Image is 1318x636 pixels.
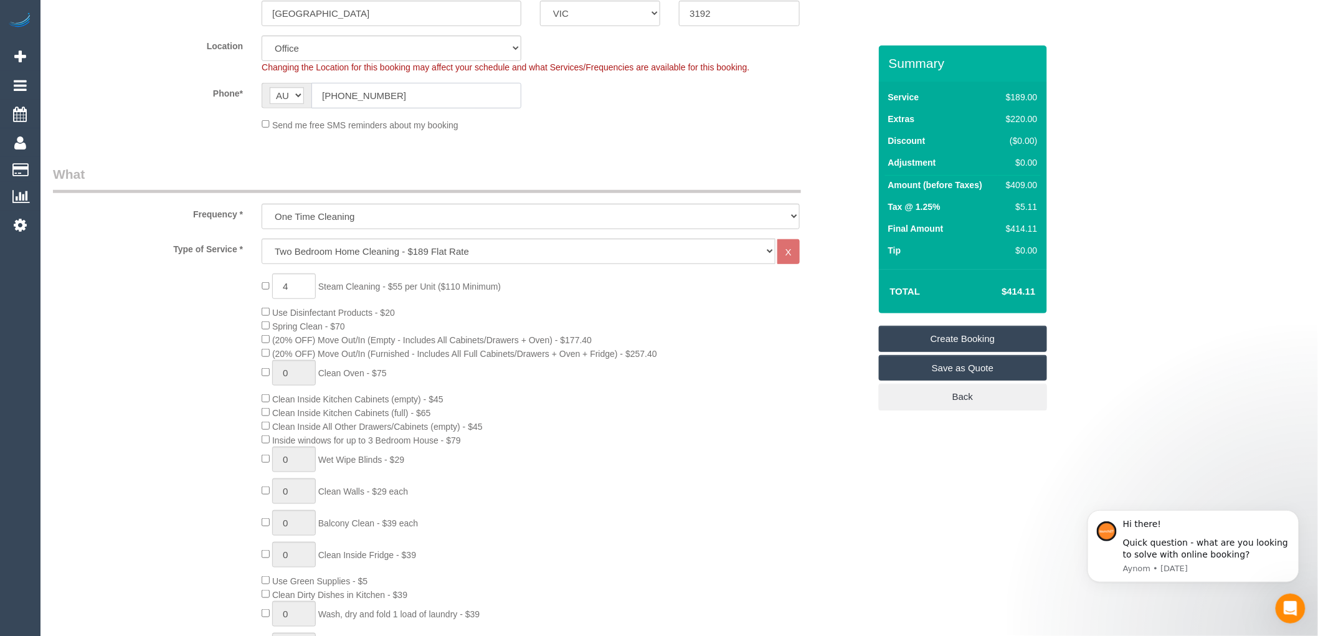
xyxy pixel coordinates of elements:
label: Frequency * [44,204,252,221]
input: Post Code* [679,1,799,26]
div: $5.11 [1001,201,1037,213]
input: Suburb* [262,1,521,26]
strong: Total [890,286,921,297]
span: Use Disinfectant Products - $20 [272,308,395,318]
div: $414.11 [1001,222,1037,235]
div: $409.00 [1001,179,1037,191]
span: Clean Inside Fridge - $39 [318,550,416,560]
div: $189.00 [1001,91,1037,103]
span: Spring Clean - $70 [272,321,345,331]
label: Amount (before Taxes) [888,179,982,191]
label: Adjustment [888,156,936,169]
legend: What [53,165,801,193]
span: Inside windows for up to 3 Bedroom House - $79 [272,435,461,445]
iframe: Intercom notifications message [1069,491,1318,602]
span: Clean Walls - $29 each [318,486,408,496]
label: Location [44,36,252,52]
span: Send me free SMS reminders about my booking [272,120,458,130]
label: Discount [888,135,926,147]
a: Create Booking [879,326,1047,352]
span: Use Green Supplies - $5 [272,576,367,586]
h4: $414.11 [964,287,1035,297]
img: Automaid Logo [7,12,32,30]
h3: Summary [889,56,1041,70]
span: Wet Wipe Blinds - $29 [318,455,404,465]
span: Balcony Clean - $39 each [318,518,418,528]
span: (20% OFF) Move Out/In (Empty - Includes All Cabinets/Drawers + Oven) - $177.40 [272,335,592,345]
label: Phone* [44,83,252,100]
span: Clean Inside Kitchen Cabinets (empty) - $45 [272,394,443,404]
label: Service [888,91,919,103]
label: Extras [888,113,915,125]
span: Clean Dirty Dishes in Kitchen - $39 [272,590,407,600]
a: Save as Quote [879,355,1047,381]
input: Phone* [311,83,521,108]
a: Back [879,384,1047,410]
span: Changing the Location for this booking may affect your schedule and what Services/Frequencies are... [262,62,749,72]
iframe: Intercom live chat [1276,594,1306,624]
span: Clean Inside Kitchen Cabinets (full) - $65 [272,408,430,418]
label: Type of Service * [44,239,252,255]
span: Clean Oven - $75 [318,368,387,378]
div: $0.00 [1001,156,1037,169]
div: $0.00 [1001,244,1037,257]
span: Clean Inside All Other Drawers/Cabinets (empty) - $45 [272,422,483,432]
label: Tip [888,244,901,257]
div: ($0.00) [1001,135,1037,147]
label: Tax @ 1.25% [888,201,941,213]
label: Final Amount [888,222,944,235]
span: Wash, dry and fold 1 load of laundry - $39 [318,609,480,619]
span: (20% OFF) Move Out/In (Furnished - Includes All Full Cabinets/Drawers + Oven + Fridge) - $257.40 [272,349,657,359]
div: $220.00 [1001,113,1037,125]
span: Steam Cleaning - $55 per Unit ($110 Minimum) [318,282,501,292]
